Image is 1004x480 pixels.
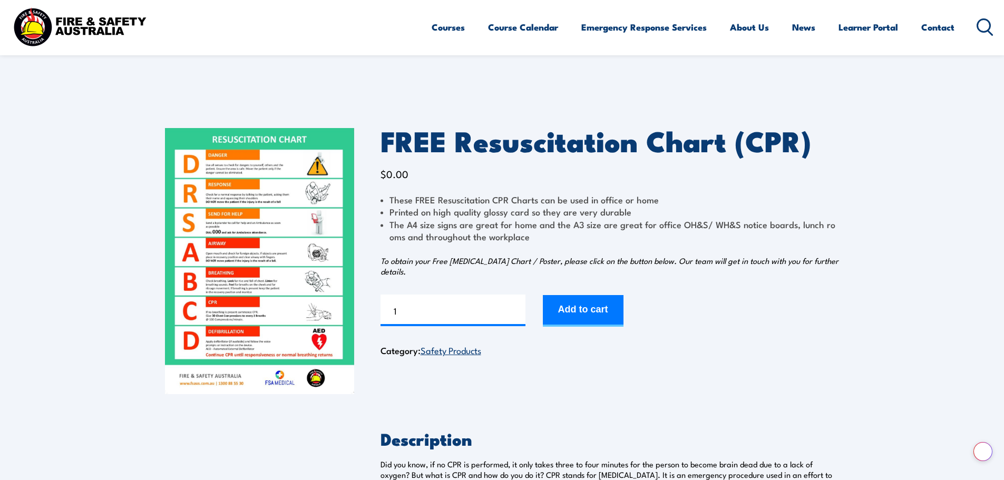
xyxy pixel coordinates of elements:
a: About Us [730,13,769,41]
h1: FREE Resuscitation Chart (CPR) [381,128,840,153]
a: Courses [432,13,465,41]
a: Course Calendar [488,13,558,41]
a: Safety Products [421,344,481,356]
a: Learner Portal [839,13,898,41]
li: Printed on high quality glossy card so they are very durable [381,205,840,218]
bdi: 0.00 [381,166,408,181]
span: Category: [381,344,481,357]
img: FREE Resuscitation Chart - What are the 7 steps to CPR? [165,128,354,394]
em: To obtain your Free [MEDICAL_DATA] Chart / Poster, please click on the button below. Our team wil... [381,255,839,277]
li: The A4 size signs are great for home and the A3 size are great for office OH&S/ WH&S notice board... [381,218,840,243]
a: Emergency Response Services [581,13,707,41]
h2: Description [381,431,840,446]
a: Contact [921,13,954,41]
span: $ [381,166,386,181]
button: Add to cart [543,295,623,327]
input: Product quantity [381,295,525,326]
a: News [792,13,815,41]
li: These FREE Resuscitation CPR Charts can be used in office or home [381,193,840,205]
